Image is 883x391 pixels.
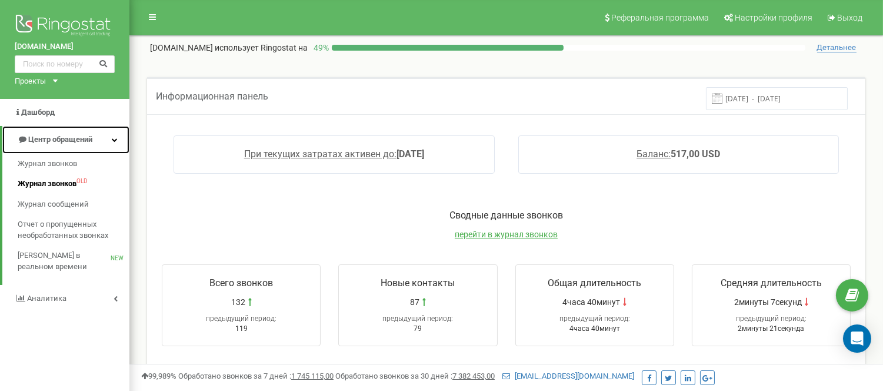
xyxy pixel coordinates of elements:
[156,91,268,102] span: Информационная панель
[244,148,396,160] span: При текущих затратах активен до:
[21,108,55,117] span: Дашборд
[15,12,115,41] img: Ringostat logo
[15,55,115,73] input: Поиск по номеру
[410,296,419,308] span: 87
[291,372,334,380] u: 1 745 115,00
[18,214,129,246] a: Отчет о пропущенных необработанных звонках
[734,296,802,308] span: 2минуты 7секунд
[18,158,77,170] span: Журнал звонков
[569,324,620,333] span: 4часа 40минут
[2,126,129,154] a: Центр обращений
[18,199,89,210] span: Журнал сообщений
[178,372,334,380] span: Обработано звонков за 7 дней :
[28,135,92,144] span: Центр обращений
[735,13,812,22] span: Настройки профиля
[244,148,424,160] a: При текущих затратах активен до:[DATE]
[150,42,308,54] p: [DOMAIN_NAME]
[455,230,558,239] a: перейти в журнал звонков
[15,41,115,52] a: [DOMAIN_NAME]
[843,324,871,353] div: Open Intercom Messenger
[738,324,804,333] span: 2минуты 21секунда
[18,246,129,277] a: [PERSON_NAME] в реальном времениNEW
[414,324,422,333] span: 79
[548,277,641,289] span: Общая длительность
[449,210,563,221] span: Сводные данные звонков
[215,43,308,52] span: использует Ringostat на
[231,296,245,308] span: 132
[18,154,129,174] a: Журнал звонков
[637,148,720,160] a: Баланс:517,00 USD
[206,314,276,323] span: предыдущий период:
[559,314,630,323] span: предыдущий период:
[18,178,76,190] span: Журнал звонков
[502,372,634,380] a: [EMAIL_ADDRESS][DOMAIN_NAME]
[562,296,620,308] span: 4часа 40минут
[18,194,129,215] a: Журнал сообщений
[27,294,66,303] span: Аналитика
[382,314,453,323] span: предыдущий период:
[637,148,671,160] span: Баланс:
[18,250,111,272] span: [PERSON_NAME] в реальном времени
[381,277,455,289] span: Новые контакты
[141,372,176,380] span: 99,989%
[817,43,857,52] span: Детальнее
[209,277,273,289] span: Всего звонков
[235,324,248,333] span: 119
[15,76,46,87] div: Проекты
[335,372,495,380] span: Обработано звонков за 30 дней :
[721,277,822,289] span: Средняя длительность
[736,314,807,323] span: предыдущий период:
[837,13,862,22] span: Выход
[308,42,332,54] p: 49 %
[611,13,709,22] span: Реферальная программа
[452,372,495,380] u: 7 382 453,00
[18,219,124,241] span: Отчет о пропущенных необработанных звонках
[18,174,129,194] a: Журнал звонковOLD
